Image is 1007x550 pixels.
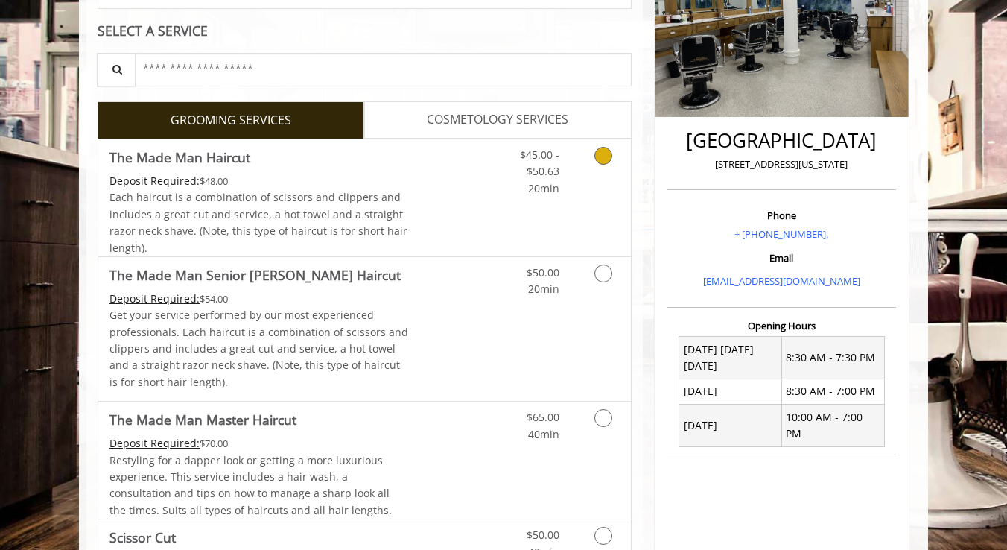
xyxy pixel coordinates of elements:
[109,527,176,548] b: Scissor Cut
[109,291,409,307] div: $54.00
[109,173,409,189] div: $48.00
[109,265,401,285] b: The Made Man Senior [PERSON_NAME] Haircut
[527,265,559,279] span: $50.00
[97,53,136,86] button: Service Search
[109,453,392,517] span: Restyling for a dapper look or getting a more luxurious experience. This service includes a hair ...
[671,210,892,221] h3: Phone
[679,379,782,404] td: [DATE]
[520,148,559,178] span: $45.00 - $50.63
[679,337,782,379] td: [DATE] [DATE] [DATE]
[528,181,559,195] span: 20min
[109,436,200,450] span: This service needs some Advance to be paid before we block your appointment
[109,435,409,452] div: $70.00
[703,274,860,288] a: [EMAIL_ADDRESS][DOMAIN_NAME]
[109,307,409,391] p: Get your service performed by our most experienced professionals. Each haircut is a combination o...
[527,410,559,424] span: $65.00
[109,174,200,188] span: This service needs some Advance to be paid before we block your appointment
[781,337,884,379] td: 8:30 AM - 7:30 PM
[109,409,296,430] b: The Made Man Master Haircut
[427,110,568,130] span: COSMETOLOGY SERVICES
[98,24,632,38] div: SELECT A SERVICE
[109,291,200,306] span: This service needs some Advance to be paid before we block your appointment
[667,320,896,331] h3: Opening Hours
[109,147,250,168] b: The Made Man Haircut
[671,157,892,172] p: [STREET_ADDRESS][US_STATE]
[171,111,291,130] span: GROOMING SERVICES
[109,190,407,254] span: Each haircut is a combination of scissors and clippers and includes a great cut and service, a ho...
[734,227,828,241] a: + [PHONE_NUMBER].
[528,427,559,441] span: 40min
[781,405,884,447] td: 10:00 AM - 7:00 PM
[679,405,782,447] td: [DATE]
[527,528,559,542] span: $50.00
[671,130,892,151] h2: [GEOGRAPHIC_DATA]
[781,379,884,404] td: 8:30 AM - 7:00 PM
[671,253,892,263] h3: Email
[528,282,559,296] span: 20min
